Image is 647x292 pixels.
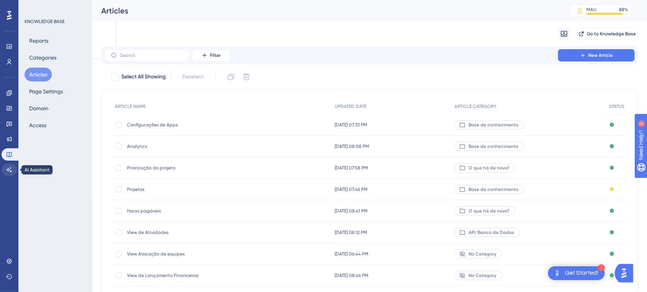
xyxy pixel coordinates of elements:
button: Categories [25,51,61,65]
span: View de Atividades [127,229,250,236]
span: Projetos [127,186,250,192]
span: Select All Showing [121,72,166,81]
span: ARTICLE NAME [115,103,145,109]
span: [DATE] 07:58 PM [335,165,368,171]
span: New Article [588,52,613,58]
button: Domain [25,101,53,115]
span: Base de conhecimento [469,143,518,149]
button: Access [25,118,51,132]
span: Base de conhecimento [469,122,518,128]
span: [DATE] 08:41 PM [335,208,368,214]
span: Horas pagáveis [127,208,250,214]
div: 1 [598,264,605,271]
span: O que há de novo? [469,165,510,171]
span: No Category [469,272,496,279]
img: launcher-image-alternative-text [553,269,562,278]
span: Configurações de Apps [127,122,250,128]
button: Articles [25,68,52,81]
span: [DATE] 07:33 PM [335,122,367,128]
span: Filter [210,52,221,58]
span: Priorização do projeto [127,165,250,171]
div: 3 [53,4,56,10]
div: 88 % [619,7,628,13]
span: [DATE] 08:46 PM [335,272,368,279]
span: [DATE] 07:46 PM [335,186,368,192]
div: Get Started! [565,269,599,277]
button: Go to Knowledge Base [576,28,638,40]
button: Page Settings [25,85,68,98]
div: Open Get Started! checklist, remaining modules: 1 [548,266,605,280]
button: Reports [25,34,53,48]
span: Analytics [127,143,250,149]
span: ARTICLE CATEGORY [454,103,496,109]
button: New Article [558,49,635,61]
span: UPDATED DATE [335,103,366,109]
div: MAU [586,7,596,13]
div: KNOWLEDGE BASE [25,18,64,25]
span: Base de conhecimento [469,186,518,192]
iframe: UserGuiding AI Assistant Launcher [615,262,638,285]
span: View Alocação de equipes [127,251,250,257]
span: [DATE] 08:08 PM [335,143,369,149]
span: Deselect [182,72,204,81]
span: No Category [469,251,496,257]
span: O que há de novo? [469,208,510,214]
span: [DATE] 08:12 PM [335,229,367,236]
span: [DATE] 06:44 PM [335,251,368,257]
button: Filter [192,49,230,61]
span: View de Lançamento Financeiros [127,272,250,279]
span: API/Banco de Dados [469,229,514,236]
button: Deselect [175,70,211,84]
span: Go to Knowledge Base [587,31,636,37]
span: STATUS [609,103,624,109]
input: Search [120,53,182,58]
div: Articles [101,5,551,16]
span: Need Help? [18,2,48,11]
